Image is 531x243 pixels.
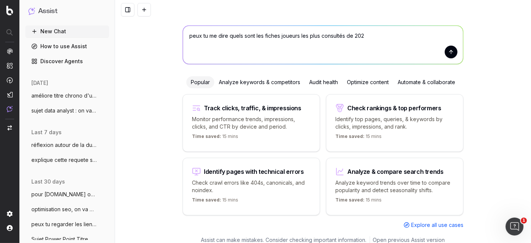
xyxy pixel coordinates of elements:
[31,79,48,87] span: [DATE]
[25,154,109,166] button: explique cette requete sql : with bloc_
[7,211,13,217] img: Setting
[25,55,109,67] a: Discover Agents
[393,76,460,88] div: Automate & collaborate
[335,133,382,142] p: 15 mins
[7,62,13,69] img: Intelligence
[25,203,109,215] button: optimisation seo, on va mettre des métad
[28,6,106,16] button: Assist
[25,139,109,151] button: réflexion autour de la durée de durée de
[335,133,364,139] span: Time saved:
[6,6,13,15] img: Botify logo
[7,225,13,231] img: My account
[411,221,463,229] span: Explore all use cases
[7,125,12,130] img: Switch project
[31,107,97,114] span: sujet data analyst : on va faire un rap
[31,221,97,228] span: peux tu regarder les liens entrants, sor
[25,25,109,37] button: New Chat
[31,178,65,185] span: last 30 days
[347,169,444,175] div: Analyze & compare search trends
[192,197,238,206] p: 15 mins
[404,221,463,229] a: Explore all use cases
[7,77,13,83] img: Activation
[342,76,393,88] div: Optimize content
[192,179,311,194] p: Check crawl errors like 404s, canonicals, and noindex.
[204,105,301,111] div: Track clicks, traffic, & impressions
[347,105,441,111] div: Check rankings & top performers
[204,169,304,175] div: Identify pages with technical errors
[31,92,97,99] span: améliore titre chrono d'un article : sur
[335,197,364,203] span: Time saved:
[521,218,527,224] span: 1
[31,236,97,243] span: Sujet Power Point Titre Discover Aide-mo
[25,188,109,200] button: pour [DOMAIN_NAME] on va parler de données
[7,92,13,98] img: Studio
[25,40,109,52] a: How to use Assist
[192,197,221,203] span: Time saved:
[31,206,97,213] span: optimisation seo, on va mettre des métad
[335,197,382,206] p: 15 mins
[186,76,214,88] div: Popular
[305,76,342,88] div: Audit health
[192,133,221,139] span: Time saved:
[214,76,305,88] div: Analyze keywords & competitors
[183,26,463,64] textarea: peux tu me dire quels sont les fiches joueurs les plus consultés de 202
[31,141,97,149] span: réflexion autour de la durée de durée de
[7,106,13,112] img: Assist
[192,116,311,130] p: Monitor performance trends, impressions, clicks, and CTR by device and period.
[28,7,35,15] img: Assist
[335,179,454,194] p: Analyze keyword trends over time to compare popularity and detect seasonality shifts.
[25,90,109,102] button: améliore titre chrono d'un article : sur
[31,191,97,198] span: pour [DOMAIN_NAME] on va parler de données
[25,218,109,230] button: peux tu regarder les liens entrants, sor
[335,116,454,130] p: Identify top pages, queries, & keywords by clicks, impressions, and rank.
[7,48,13,54] img: Analytics
[38,6,58,16] h1: Assist
[31,129,62,136] span: last 7 days
[25,105,109,117] button: sujet data analyst : on va faire un rap
[192,133,238,142] p: 15 mins
[31,156,97,164] span: explique cette requete sql : with bloc_
[506,218,524,236] iframe: Intercom live chat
